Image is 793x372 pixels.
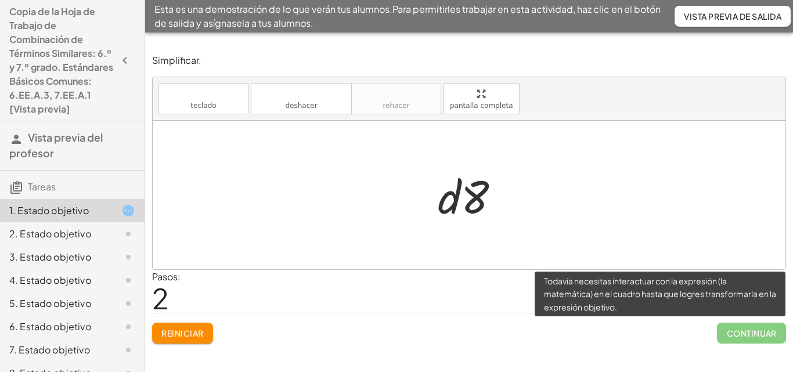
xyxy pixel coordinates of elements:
[154,3,392,15] font: Esta es una demostración de lo que verán tus alumnos.
[450,102,513,110] font: pantalla completa
[383,102,410,110] font: rehacer
[158,83,248,114] button: tecladoteclado
[9,227,91,240] font: 2. Estado objetivo
[351,83,441,114] button: rehacerrehacer
[121,297,135,310] i: Task not started.
[154,3,661,29] font: Para permitirles trabajar en esta actividad, haz clic en el botón de salida y asígnasela a tus al...
[152,280,169,316] font: 2
[121,250,135,264] i: Task not started.
[9,320,91,333] font: 6. Estado objetivo
[9,251,91,263] font: 3. Estado objetivo
[121,343,135,357] i: Task not started.
[121,227,135,241] i: Task not started.
[152,54,201,66] font: Simplificar.
[28,180,56,193] font: Tareas
[9,204,89,216] font: 1. Estado objetivo
[257,88,345,99] font: deshacer
[121,273,135,287] i: Task not started.
[121,204,135,218] i: Task started.
[444,83,520,114] button: pantalla completa
[152,270,181,283] font: Pasos:
[9,5,113,115] font: Copia de la Hoja de Trabajo de Combinación de Términos Similares: 6.º y 7.º grado. Estándares Bás...
[9,131,103,160] font: Vista previa del profesor
[9,344,90,356] font: 7. Estado objetivo
[9,297,91,309] font: 5. Estado objetivo
[9,274,91,286] font: 4. Estado objetivo
[190,102,216,110] font: teclado
[684,11,781,21] font: Vista previa de salida
[285,102,317,110] font: deshacer
[152,323,213,344] button: Reiniciar
[161,328,203,338] font: Reiniciar
[251,83,352,114] button: deshacerdeshacer
[121,320,135,334] i: Task not started.
[165,88,242,99] font: teclado
[675,6,791,27] button: Vista previa de salida
[358,88,435,99] font: rehacer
